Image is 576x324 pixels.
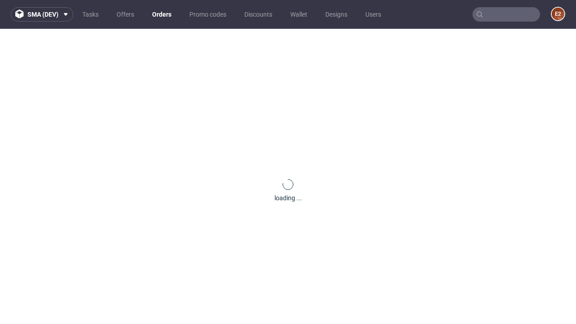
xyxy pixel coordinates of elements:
div: loading ... [274,193,302,202]
button: sma (dev) [11,7,73,22]
a: Discounts [239,7,278,22]
a: Promo codes [184,7,232,22]
a: Orders [147,7,177,22]
span: sma (dev) [27,11,58,18]
a: Users [360,7,387,22]
a: Wallet [285,7,313,22]
a: Offers [111,7,139,22]
a: Tasks [77,7,104,22]
a: Designs [320,7,353,22]
figcaption: e2 [552,8,564,20]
